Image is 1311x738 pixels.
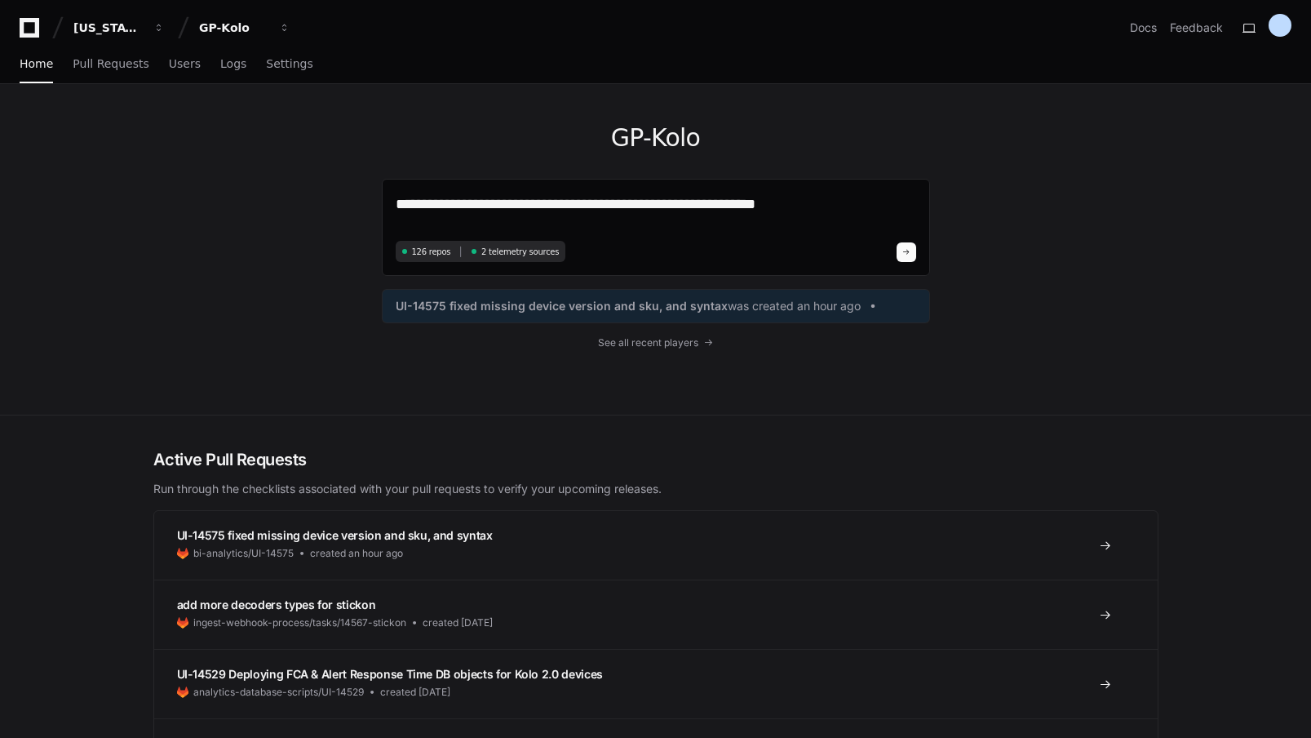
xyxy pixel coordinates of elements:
[266,46,312,83] a: Settings
[153,481,1158,497] p: Run through the checklists associated with your pull requests to verify your upcoming releases.
[728,298,861,314] span: was created an hour ago
[169,59,201,69] span: Users
[380,686,450,699] span: created [DATE]
[199,20,269,36] div: GP-Kolo
[20,59,53,69] span: Home
[67,13,171,42] button: [US_STATE] Pacific
[423,616,493,629] span: created [DATE]
[73,59,148,69] span: Pull Requests
[193,13,297,42] button: GP-Kolo
[193,616,406,629] span: ingest-webhook-process/tasks/14567-stickon
[220,59,246,69] span: Logs
[154,511,1158,580] a: UI-14575 fixed missing device version and sku, and syntaxbi-analytics/UI-14575created an hour ago
[412,246,451,258] span: 126 repos
[154,649,1158,718] a: UI-14529 Deploying FCA & Alert Response Time DB objects for Kolo 2.0 devicesanalytics-database-sc...
[382,123,930,153] h1: GP-Kolo
[481,246,559,258] span: 2 telemetry sources
[1130,20,1157,36] a: Docs
[266,59,312,69] span: Settings
[177,528,493,542] span: UI-14575 fixed missing device version and sku, and syntax
[153,448,1158,471] h2: Active Pull Requests
[310,547,403,560] span: created an hour ago
[20,46,53,83] a: Home
[220,46,246,83] a: Logs
[1170,20,1223,36] button: Feedback
[396,298,728,314] span: UI-14575 fixed missing device version and sku, and syntax
[177,667,603,681] span: UI-14529 Deploying FCA & Alert Response Time DB objects for Kolo 2.0 devices
[193,686,364,699] span: analytics-database-scripts/UI-14529
[154,580,1158,649] a: add more decoders types for stickoningest-webhook-process/tasks/14567-stickoncreated [DATE]
[193,547,294,560] span: bi-analytics/UI-14575
[382,336,930,349] a: See all recent players
[598,336,698,349] span: See all recent players
[177,598,376,611] span: add more decoders types for stickon
[73,20,144,36] div: [US_STATE] Pacific
[169,46,201,83] a: Users
[73,46,148,83] a: Pull Requests
[396,298,916,314] a: UI-14575 fixed missing device version and sku, and syntaxwas created an hour ago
